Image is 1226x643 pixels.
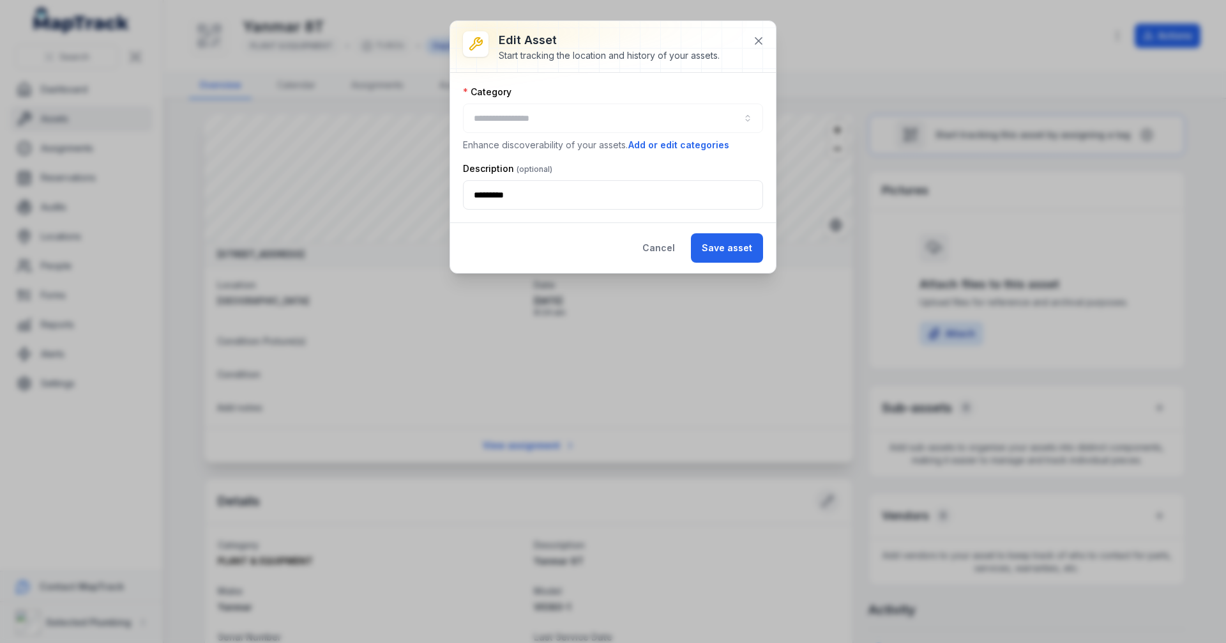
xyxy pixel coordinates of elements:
p: Enhance discoverability of your assets. [463,138,763,152]
label: Description [463,162,552,175]
div: Start tracking the location and history of your assets. [499,49,720,62]
h3: Edit asset [499,31,720,49]
label: Category [463,86,511,98]
button: Add or edit categories [628,138,730,152]
button: Save asset [691,233,763,263]
button: Cancel [632,233,686,263]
